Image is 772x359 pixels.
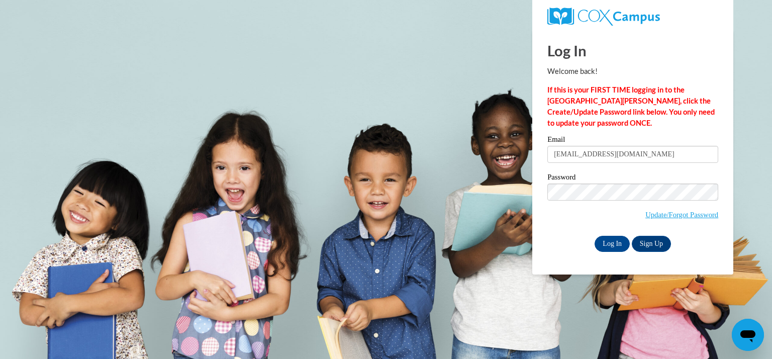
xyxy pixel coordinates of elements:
[645,211,718,219] a: Update/Forgot Password
[595,236,630,252] input: Log In
[547,8,718,26] a: COX Campus
[547,66,718,77] p: Welcome back!
[547,8,660,26] img: COX Campus
[547,40,718,61] h1: Log In
[547,173,718,184] label: Password
[547,85,715,127] strong: If this is your FIRST TIME logging in to the [GEOGRAPHIC_DATA][PERSON_NAME], click the Create/Upd...
[732,319,764,351] iframe: Button to launch messaging window
[547,136,718,146] label: Email
[632,236,671,252] a: Sign Up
